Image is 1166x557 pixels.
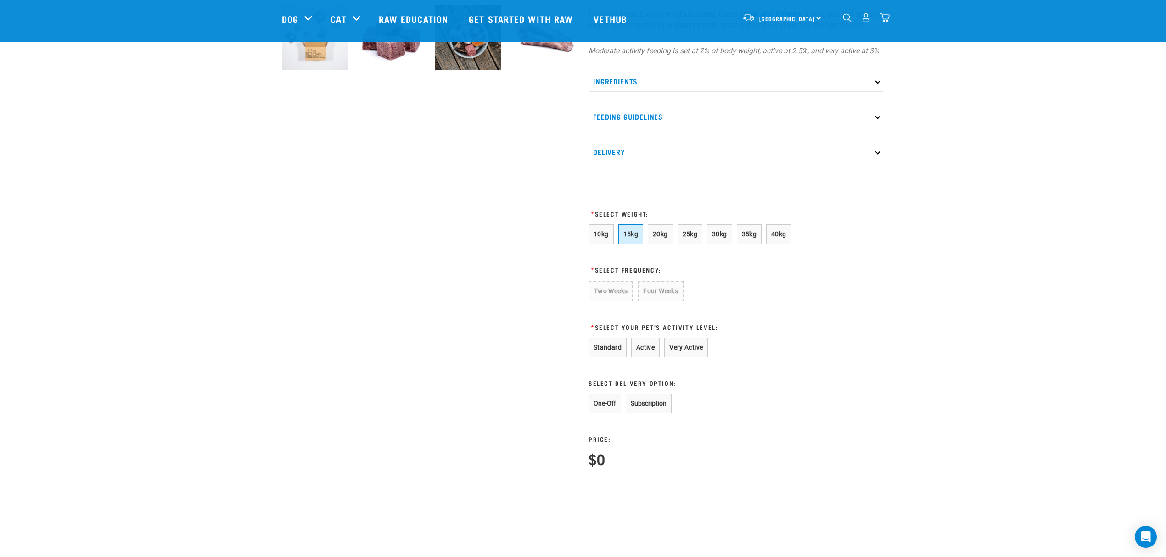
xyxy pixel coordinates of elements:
[648,224,673,244] button: 20kg
[712,230,727,238] span: 30kg
[589,281,633,301] button: Two Weeks
[742,230,757,238] span: 35kg
[589,224,614,244] button: 10kg
[683,230,698,238] span: 25kg
[626,394,672,413] button: Subscription
[1135,526,1157,548] div: Open Intercom Messenger
[707,224,732,244] button: 30kg
[589,106,884,127] p: Feeding Guidelines
[589,71,884,92] p: Ingredients
[631,338,660,357] button: Active
[759,17,815,20] span: [GEOGRAPHIC_DATA]
[589,46,881,55] em: Moderate activity feeding is set at 2% of body weight, active at 2.5%, and very active at 3%.
[664,338,708,357] button: Very Active
[742,13,755,22] img: van-moving.png
[589,394,621,413] button: One-Off
[843,13,852,22] img: home-icon-1@2x.png
[589,338,627,357] button: Standard
[589,142,884,162] p: Delivery
[589,266,795,273] h3: Select Frequency:
[771,230,786,238] span: 40kg
[589,210,795,217] h3: Select Weight:
[594,230,609,238] span: 10kg
[880,13,890,22] img: home-icon@2x.png
[589,323,795,330] h3: Select Your Pet's Activity Level:
[861,13,871,22] img: user.png
[589,451,605,467] h4: $0
[638,281,684,301] button: Four Weeks
[589,435,611,442] h3: Price:
[678,224,703,244] button: 25kg
[653,230,668,238] span: 20kg
[766,224,791,244] button: 40kg
[331,12,346,26] a: Cat
[737,224,762,244] button: 35kg
[282,12,298,26] a: Dog
[618,224,644,244] button: 15kg
[584,0,639,37] a: Vethub
[589,379,795,386] h3: Select Delivery Option:
[370,0,460,37] a: Raw Education
[623,230,639,238] span: 15kg
[460,0,584,37] a: Get started with Raw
